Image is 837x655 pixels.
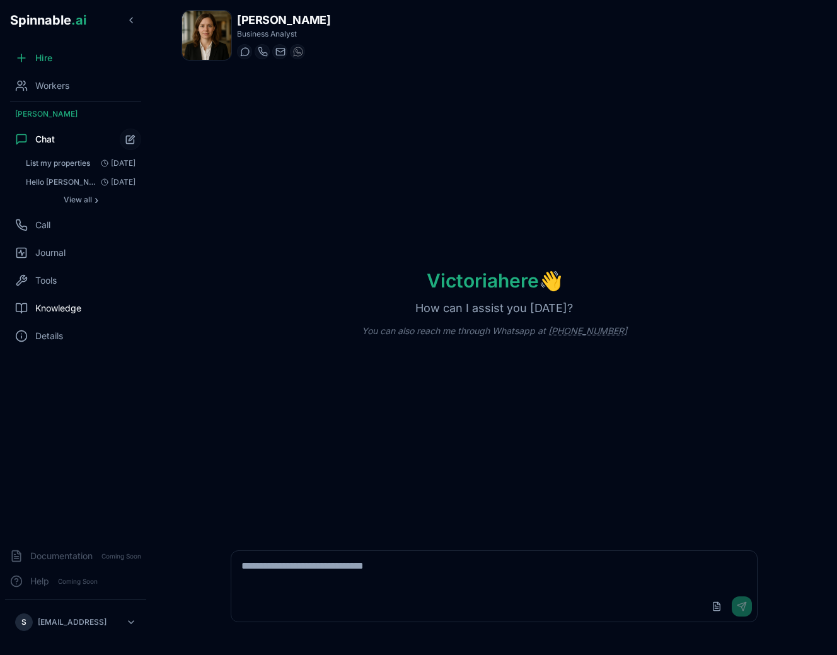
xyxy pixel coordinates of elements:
[395,299,593,317] p: How can I assist you [DATE]?
[96,158,136,168] span: [DATE]
[290,44,305,59] button: WhatsApp
[30,550,93,562] span: Documentation
[10,610,141,635] button: S[EMAIL_ADDRESS]
[95,195,98,205] span: ›
[5,104,146,124] div: [PERSON_NAME]
[120,129,141,150] button: Start new chat
[20,192,141,207] button: Show all conversations
[35,246,66,259] span: Journal
[35,52,52,64] span: Hire
[35,219,50,231] span: Call
[293,47,303,57] img: WhatsApp
[20,173,141,191] button: Open conversation: Hello Victoria, how are you?
[35,79,69,92] span: Workers
[255,44,270,59] button: Start a call with Victoria Lewis
[64,195,92,205] span: View all
[26,158,90,168] span: List my properties: I'll help you list your properties. Let me access the Guesty system to retrie...
[237,11,330,29] h1: [PERSON_NAME]
[548,325,627,336] a: [PHONE_NUMBER]
[342,325,647,337] p: You can also reach me through Whatsapp at
[35,302,81,315] span: Knowledge
[35,330,63,342] span: Details
[26,177,96,187] span: Hello Victoria, how are you?: Hello Sebastião! I'm doing well, thank you for asking. I'm ready an...
[539,269,562,292] span: wave
[272,44,287,59] button: Send email to victoria.lewis@getspinnable.ai
[98,550,145,562] span: Coming Soon
[237,44,252,59] button: Start a chat with Victoria Lewis
[20,154,141,172] button: Open conversation: List my properties
[71,13,86,28] span: .ai
[35,274,57,287] span: Tools
[54,576,101,588] span: Coming Soon
[10,13,86,28] span: Spinnable
[35,133,55,146] span: Chat
[21,617,26,627] span: S
[237,29,330,39] p: Business Analyst
[96,177,136,187] span: [DATE]
[407,269,582,292] h1: Victoria here
[30,575,49,588] span: Help
[182,11,231,60] img: Victoria Lewis
[38,617,107,627] p: [EMAIL_ADDRESS]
